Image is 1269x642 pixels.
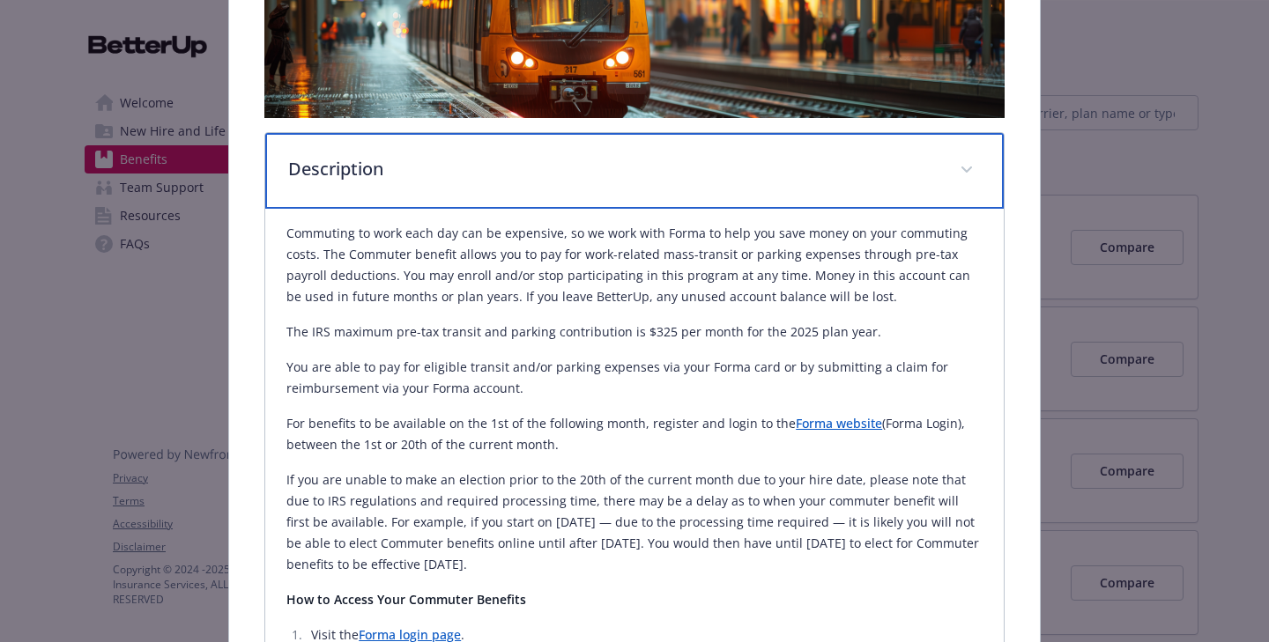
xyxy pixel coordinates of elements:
[288,156,939,182] p: Description
[286,321,983,343] p: The IRS maximum pre-tax transit and parking contribution is $325 per month for the 2025 plan year.
[286,413,983,455] p: For benefits to be available on the 1st of the following month, register and login to the (Forma ...
[796,415,882,432] a: Forma website
[286,469,983,575] p: If you are unable to make an election prior to the 20th of the current month due to your hire dat...
[265,133,1004,209] div: Description
[286,223,983,307] p: Commuting to work each day can be expensive, so we work with Forma to help you save money on your...
[286,591,526,608] strong: How to Access Your Commuter Benefits
[286,357,983,399] p: You are able to pay for eligible transit and/or parking expenses via your Forma card or by submit...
